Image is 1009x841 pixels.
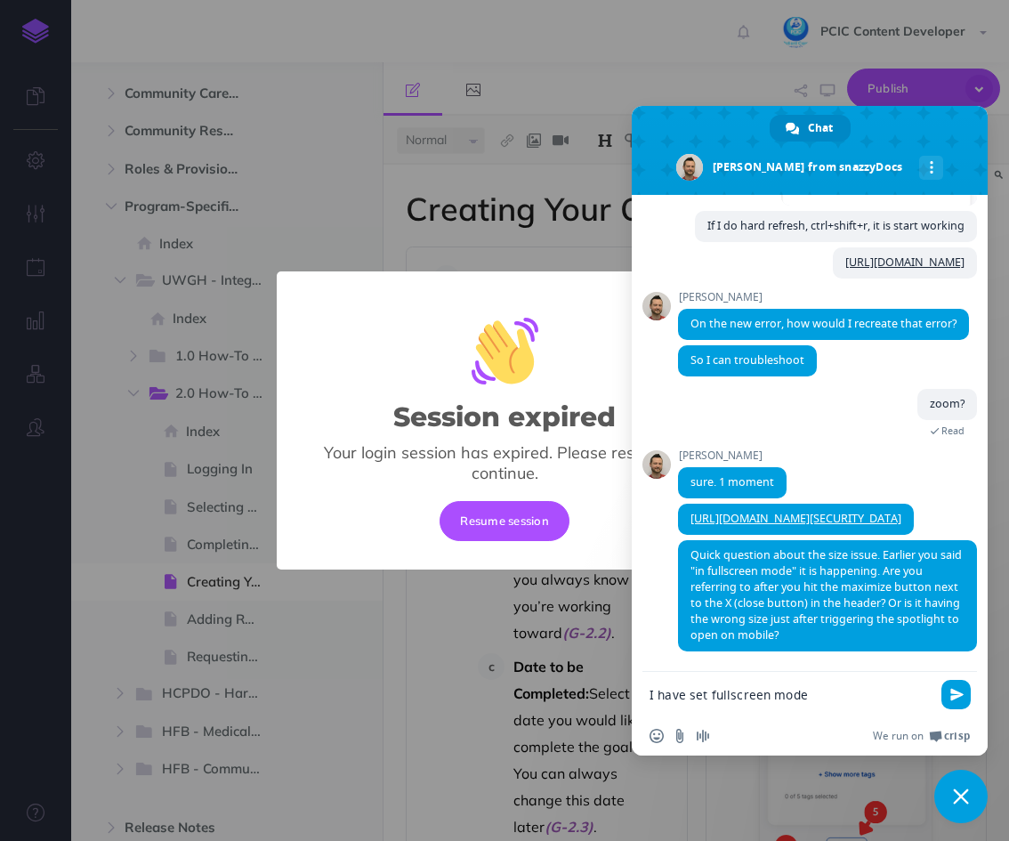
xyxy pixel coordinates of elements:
[808,115,833,142] span: Chat
[934,770,988,823] div: Close chat
[845,255,965,270] a: [URL][DOMAIN_NAME]
[440,501,569,540] button: Resume session
[930,396,965,411] span: zoom?
[919,156,943,180] div: More channels
[650,729,664,743] span: Insert an emoji
[650,687,931,703] textarea: Compose your message...
[305,442,704,483] div: Your login session has expired. Please resume to continue.
[678,291,969,303] span: [PERSON_NAME]
[941,680,971,709] span: Send
[673,729,687,743] span: Send a file
[690,547,962,643] span: Quick question about the size issue. Earlier you said "in fullscreen mode" it is happening. Are y...
[472,318,538,384] img: Session expired image
[678,449,787,462] span: [PERSON_NAME]
[707,218,965,233] span: If I do hard refresh, ctrl+shift+r, it is start working
[944,729,970,743] span: Crisp
[690,474,774,489] span: sure. 1 moment
[690,511,901,526] a: [URL][DOMAIN_NAME][SECURITY_DATA]
[690,352,804,368] span: So I can troubleshoot
[690,316,957,331] span: On the new error, how would I recreate that error?
[873,729,924,743] span: We run on
[941,425,965,437] span: Read
[393,402,616,432] h2: Session expired
[696,729,710,743] span: Audio message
